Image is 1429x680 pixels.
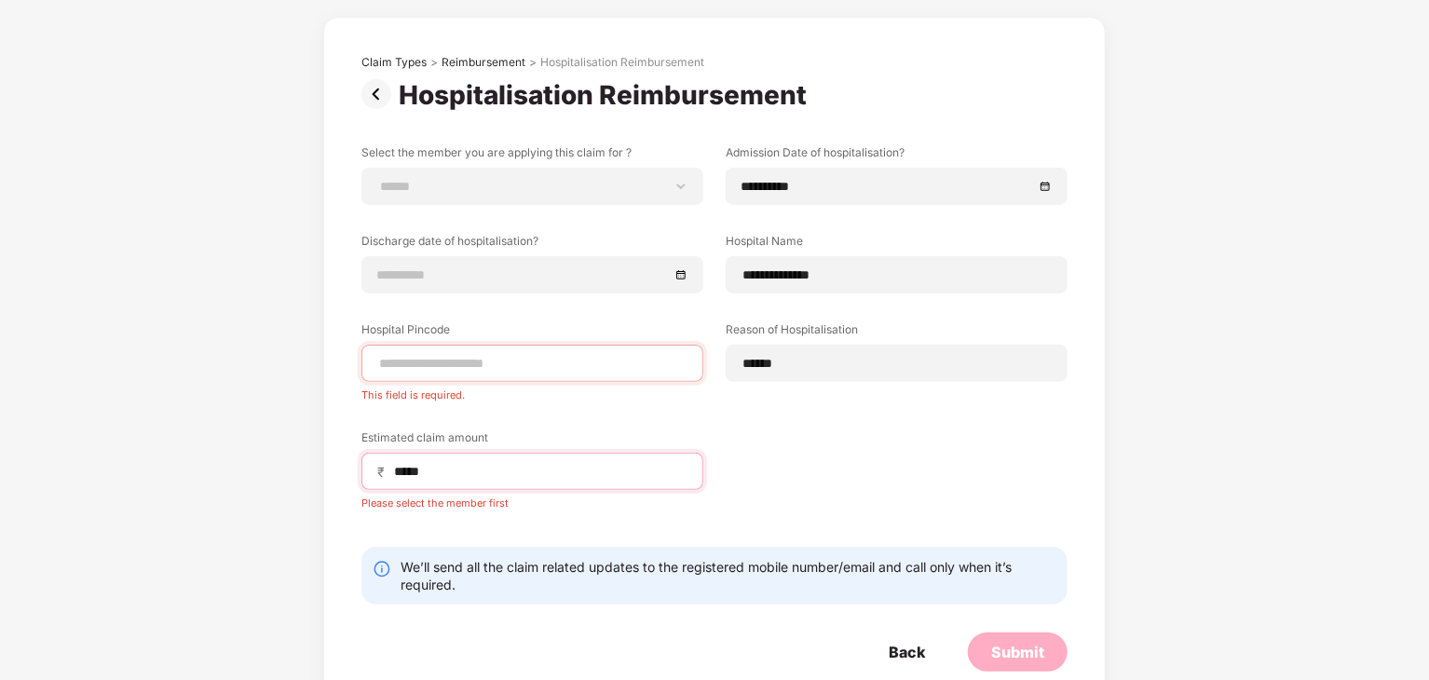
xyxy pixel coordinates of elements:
[726,233,1068,256] label: Hospital Name
[991,642,1044,662] div: Submit
[361,144,703,168] label: Select the member you are applying this claim for ?
[377,463,392,481] span: ₹
[361,55,427,70] div: Claim Types
[361,79,399,109] img: svg+xml;base64,PHN2ZyBpZD0iUHJldi0zMngzMiIgeG1sbnM9Imh0dHA6Ly93d3cudzMub3JnLzIwMDAvc3ZnIiB3aWR0aD...
[401,558,1056,593] div: We’ll send all the claim related updates to the registered mobile number/email and call only when...
[430,55,438,70] div: >
[529,55,537,70] div: >
[889,642,925,662] div: Back
[361,429,703,453] label: Estimated claim amount
[361,233,703,256] label: Discharge date of hospitalisation?
[361,490,703,510] div: Please select the member first
[442,55,525,70] div: Reimbursement
[361,321,703,345] label: Hospital Pincode
[726,144,1068,168] label: Admission Date of hospitalisation?
[373,560,391,578] img: svg+xml;base64,PHN2ZyBpZD0iSW5mby0yMHgyMCIgeG1sbnM9Imh0dHA6Ly93d3cudzMub3JnLzIwMDAvc3ZnIiB3aWR0aD...
[726,321,1068,345] label: Reason of Hospitalisation
[361,382,703,401] div: This field is required.
[540,55,704,70] div: Hospitalisation Reimbursement
[399,79,814,111] div: Hospitalisation Reimbursement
